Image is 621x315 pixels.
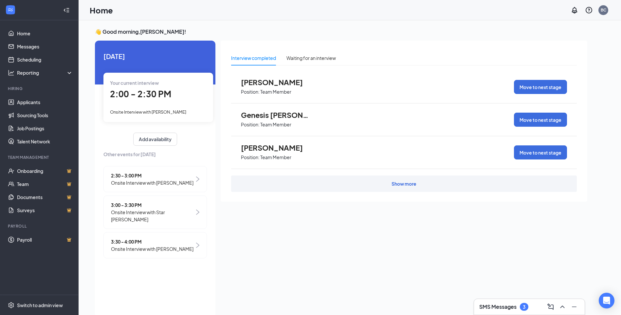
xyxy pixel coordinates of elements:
[241,111,313,119] span: Genesis [PERSON_NAME]
[557,302,568,312] button: ChevronUp
[241,78,313,86] span: [PERSON_NAME]
[601,7,606,13] div: BC
[392,180,416,187] div: Show more
[17,109,73,122] a: Sourcing Tools
[17,204,73,217] a: SurveysCrown
[110,88,171,99] span: 2:00 - 2:30 PM
[17,53,73,66] a: Scheduling
[8,302,14,308] svg: Settings
[8,155,72,160] div: Team Management
[103,51,207,61] span: [DATE]
[110,109,186,115] span: Onsite Interview with [PERSON_NAME]
[545,302,556,312] button: ComposeMessage
[547,303,555,311] svg: ComposeMessage
[111,172,193,179] span: 2:30 - 3:00 PM
[241,121,260,128] p: Position:
[8,86,72,91] div: Hiring
[8,69,14,76] svg: Analysis
[479,303,517,310] h3: SMS Messages
[570,303,578,311] svg: Minimize
[260,154,291,160] p: Team Member
[514,145,567,159] button: Move to next stage
[63,7,70,13] svg: Collapse
[90,5,113,16] h1: Home
[111,201,194,209] span: 3:00 - 3:30 PM
[571,6,578,14] svg: Notifications
[599,293,614,308] div: Open Intercom Messenger
[17,96,73,109] a: Applicants
[558,303,566,311] svg: ChevronUp
[514,80,567,94] button: Move to next stage
[260,89,291,95] p: Team Member
[7,7,14,13] svg: WorkstreamLogo
[17,302,63,308] div: Switch to admin view
[17,177,73,191] a: TeamCrown
[17,40,73,53] a: Messages
[103,151,207,158] span: Other events for [DATE]
[17,164,73,177] a: OnboardingCrown
[111,245,193,252] span: Onsite Interview with [PERSON_NAME]
[231,54,276,62] div: Interview completed
[8,223,72,229] div: Payroll
[133,133,177,146] button: Add availability
[111,179,193,186] span: Onsite Interview with [PERSON_NAME]
[111,238,193,245] span: 3:30 - 4:00 PM
[523,304,525,310] div: 3
[241,89,260,95] p: Position:
[17,122,73,135] a: Job Postings
[111,209,194,223] span: Onsite Interview with Star [PERSON_NAME]
[17,135,73,148] a: Talent Network
[241,143,313,152] span: [PERSON_NAME]
[585,6,593,14] svg: QuestionInfo
[17,233,73,246] a: PayrollCrown
[569,302,579,312] button: Minimize
[286,54,336,62] div: Waiting for an interview
[17,191,73,204] a: DocumentsCrown
[260,121,291,128] p: Team Member
[17,69,73,76] div: Reporting
[241,154,260,160] p: Position:
[110,80,159,86] span: Your current interview
[17,27,73,40] a: Home
[95,28,587,35] h3: 👋 Good morning, [PERSON_NAME] !
[514,113,567,127] button: Move to next stage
